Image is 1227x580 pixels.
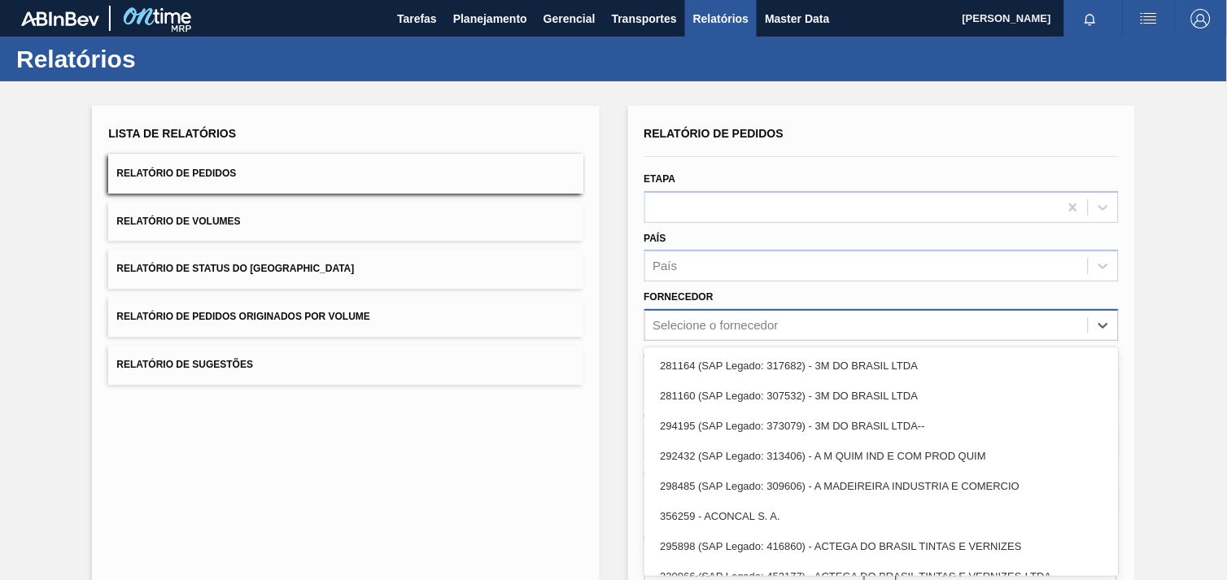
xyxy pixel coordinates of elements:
span: Tarefas [397,9,437,28]
span: Relatório de Pedidos Originados por Volume [116,311,370,322]
span: Relatório de Pedidos [116,168,236,179]
span: Relatório de Sugestões [116,359,253,370]
span: Planejamento [453,9,527,28]
button: Relatório de Pedidos Originados por Volume [108,297,583,337]
label: País [644,233,666,244]
label: Fornecedor [644,291,714,303]
button: Relatório de Pedidos [108,154,583,194]
div: 295898 (SAP Legado: 416860) - ACTEGA DO BRASIL TINTAS E VERNIZES [644,531,1119,561]
span: Master Data [765,9,829,28]
span: Lista de Relatórios [108,127,236,140]
span: Relatórios [693,9,749,28]
div: 356259 - ACONCAL S. A. [644,501,1119,531]
button: Relatório de Status do [GEOGRAPHIC_DATA] [108,249,583,289]
img: Logout [1191,9,1211,28]
div: 281160 (SAP Legado: 307532) - 3M DO BRASIL LTDA [644,381,1119,411]
div: 298485 (SAP Legado: 309606) - A MADEIREIRA INDUSTRIA E COMERCIO [644,471,1119,501]
button: Relatório de Sugestões [108,345,583,385]
span: Relatório de Volumes [116,216,240,227]
h1: Relatórios [16,50,305,68]
div: País [653,259,678,273]
button: Relatório de Volumes [108,202,583,242]
img: userActions [1139,9,1159,28]
img: TNhmsLtSVTkK8tSr43FrP2fwEKptu5GPRR3wAAAABJRU5ErkJggg== [21,11,99,26]
span: Relatório de Pedidos [644,127,784,140]
label: Etapa [644,173,676,185]
div: 294195 (SAP Legado: 373079) - 3M DO BRASIL LTDA-- [644,411,1119,441]
span: Gerencial [544,9,596,28]
div: 292432 (SAP Legado: 313406) - A M QUIM IND E COM PROD QUIM [644,441,1119,471]
div: Selecione o fornecedor [653,319,779,333]
span: Relatório de Status do [GEOGRAPHIC_DATA] [116,263,354,274]
span: Transportes [612,9,677,28]
button: Notificações [1064,7,1116,30]
div: 281164 (SAP Legado: 317682) - 3M DO BRASIL LTDA [644,351,1119,381]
